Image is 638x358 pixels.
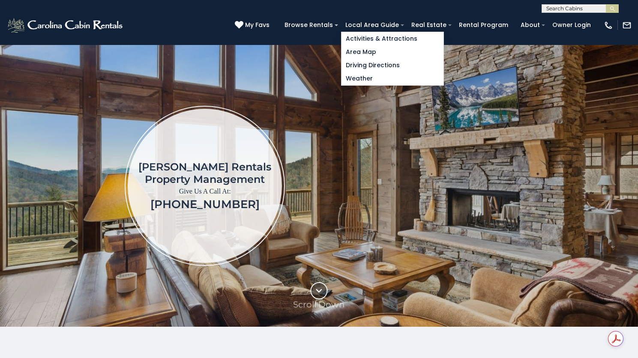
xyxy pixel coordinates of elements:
[341,18,403,32] a: Local Area Guide
[6,17,125,34] img: White-1-2.png
[341,72,443,85] a: Weather
[235,21,272,30] a: My Favs
[548,18,595,32] a: Owner Login
[341,32,443,45] a: Activities & Attractions
[516,18,544,32] a: About
[397,70,626,301] iframe: New Contact Form
[622,21,632,30] img: mail-regular-white.png
[280,18,337,32] a: Browse Rentals
[150,197,260,211] a: [PHONE_NUMBER]
[293,299,345,310] p: Scroll Down
[604,21,613,30] img: phone-regular-white.png
[341,45,443,59] a: Area Map
[407,18,451,32] a: Real Estate
[341,59,443,72] a: Driving Directions
[455,18,512,32] a: Rental Program
[138,161,271,185] h1: [PERSON_NAME] Rentals Property Management
[138,185,271,197] p: Give Us A Call At:
[245,21,270,30] span: My Favs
